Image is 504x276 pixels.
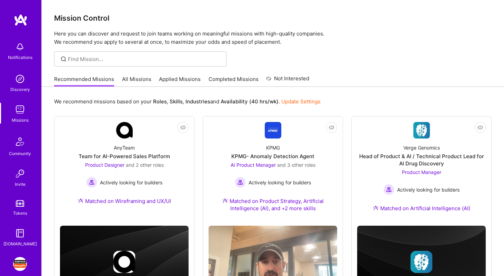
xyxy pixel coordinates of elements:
[16,200,24,207] img: tokens
[277,162,315,168] span: and 3 other roles
[209,122,337,220] a: Company LogoKPMGKPMG- Anomaly Detection AgentAI Product Manager and 3 other rolesActively looking...
[116,122,133,139] img: Company Logo
[13,257,27,271] img: Simpson Strong-Tie: General Design
[54,14,492,22] h3: Mission Control
[126,162,164,168] span: and 2 other roles
[357,122,486,220] a: Company LogoVerge GenomicsHead of Product & AI / Technical Product Lead for AI Drug DiscoveryProd...
[266,144,280,151] div: KPMG
[113,251,135,273] img: Company logo
[185,98,210,105] b: Industries
[13,72,27,86] img: discovery
[78,197,171,205] div: Matched on Wireframing and UX/UI
[231,162,276,168] span: AI Product Manager
[12,133,28,150] img: Community
[281,98,321,105] a: Update Settings
[86,177,97,188] img: Actively looking for builders
[60,122,189,213] a: Company LogoAnyTeamTeam for AI-Powered Sales PlatformProduct Designer and 2 other rolesActively l...
[114,144,135,151] div: AnyTeam
[159,75,201,87] a: Applied Missions
[13,226,27,240] img: guide book
[329,125,334,130] i: icon EyeClosed
[100,179,162,186] span: Actively looking for builders
[85,162,124,168] span: Product Designer
[357,153,486,167] div: Head of Product & AI / Technical Product Lead for AI Drug Discovery
[54,30,492,46] p: Here you can discover and request to join teams working on meaningful missions with high-quality ...
[13,167,27,181] img: Invite
[122,75,151,87] a: All Missions
[403,144,440,151] div: Verge Genomics
[13,103,27,116] img: teamwork
[249,179,311,186] span: Actively looking for builders
[11,257,29,271] a: Simpson Strong-Tie: General Design
[265,122,281,139] img: Company Logo
[411,251,433,273] img: Company logo
[209,75,259,87] a: Completed Missions
[153,98,167,105] b: Roles
[235,177,246,188] img: Actively looking for builders
[402,169,441,175] span: Product Manager
[68,55,221,63] input: Find Mission...
[383,184,394,195] img: Actively looking for builders
[8,54,32,61] div: Notifications
[54,75,114,87] a: Recommended Missions
[209,197,337,212] div: Matched on Product Strategy, Artificial Intelligence (AI), and +2 more skills
[9,150,31,157] div: Community
[54,98,321,105] p: We recommend missions based on your , , and .
[15,181,26,188] div: Invite
[13,209,27,217] div: Tokens
[180,125,186,130] i: icon EyeClosed
[373,205,379,211] img: Ateam Purple Icon
[13,40,27,54] img: bell
[373,205,470,212] div: Matched on Artificial Intelligence (AI)
[231,153,314,160] div: KPMG- Anomaly Detection Agent
[78,198,83,203] img: Ateam Purple Icon
[222,198,228,203] img: Ateam Purple Icon
[413,122,430,139] img: Company Logo
[397,186,460,193] span: Actively looking for builders
[12,116,29,124] div: Missions
[10,86,30,93] div: Discovery
[266,74,309,87] a: Not Interested
[477,125,483,130] i: icon EyeClosed
[170,98,183,105] b: Skills
[221,98,279,105] b: Availability (40 hrs/wk)
[14,14,28,26] img: logo
[60,55,68,63] i: icon SearchGrey
[79,153,170,160] div: Team for AI-Powered Sales Platform
[3,240,37,247] div: [DOMAIN_NAME]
